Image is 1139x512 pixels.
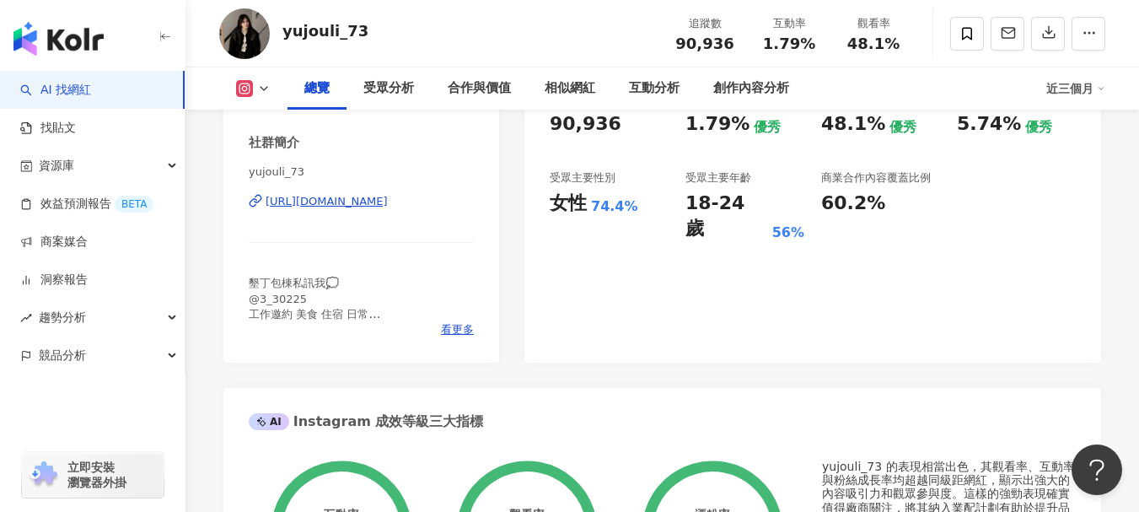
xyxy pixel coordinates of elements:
[550,191,587,217] div: 女性
[27,461,60,488] img: chrome extension
[1072,445,1122,495] iframe: Help Scout Beacon - Open
[67,460,126,490] span: 立即安裝 瀏覽器外掛
[304,78,330,99] div: 總覽
[685,170,751,186] div: 受眾主要年齡
[957,111,1021,137] div: 5.74%
[249,277,454,336] span: 墾丁包棟私訊我💭 @3_30225 工作邀約 美食 住宿 日常 ✉️[EMAIL_ADDRESS][DOMAIN_NAME]
[448,78,511,99] div: 合作與價值
[847,35,900,52] span: 48.1%
[821,111,885,137] div: 48.1%
[20,312,32,324] span: rise
[249,134,299,152] div: 社群簡介
[39,147,74,185] span: 資源庫
[39,337,86,375] span: 競品分析
[266,194,388,209] div: [URL][DOMAIN_NAME]
[673,15,737,32] div: 追蹤數
[841,15,905,32] div: 觀看率
[249,412,483,431] div: Instagram 成效等級三大指標
[629,78,680,99] div: 互動分析
[20,234,88,251] a: 商案媒合
[20,272,88,288] a: 洞察報告
[772,224,804,242] div: 56%
[821,170,931,186] div: 商業合作內容覆蓋比例
[685,111,749,137] div: 1.79%
[441,322,474,337] span: 看更多
[821,191,885,217] div: 60.2%
[1025,118,1052,137] div: 優秀
[550,170,615,186] div: 受眾主要性別
[22,452,164,498] a: chrome extension立即安裝 瀏覽器外掛
[363,78,414,99] div: 受眾分析
[249,194,474,209] a: [URL][DOMAIN_NAME]
[713,78,789,99] div: 創作內容分析
[20,82,91,99] a: searchAI 找網紅
[20,196,153,213] a: 效益預測報告BETA
[757,15,821,32] div: 互動率
[249,164,474,180] span: yujouli_73
[282,20,368,41] div: yujouli_73
[550,111,621,137] div: 90,936
[685,191,768,243] div: 18-24 歲
[754,118,781,137] div: 優秀
[249,413,289,430] div: AI
[591,197,638,216] div: 74.4%
[20,120,76,137] a: 找貼文
[545,78,595,99] div: 相似網紅
[889,118,916,137] div: 優秀
[39,299,86,337] span: 趨勢分析
[763,35,815,52] span: 1.79%
[219,8,270,59] img: KOL Avatar
[1046,75,1105,102] div: 近三個月
[675,35,733,52] span: 90,936
[13,22,104,56] img: logo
